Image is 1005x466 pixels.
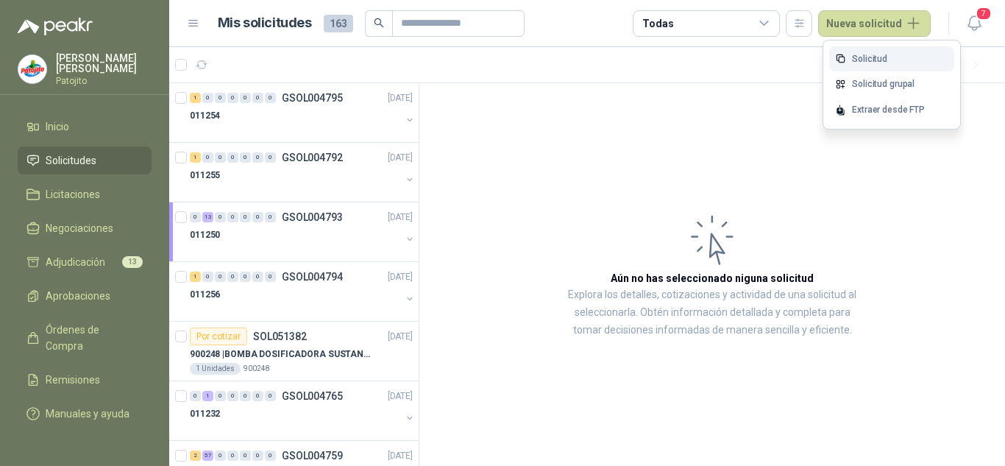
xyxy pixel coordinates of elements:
div: 0 [215,212,226,222]
div: 0 [240,152,251,163]
span: Negociaciones [46,220,113,236]
p: SOL051382 [253,331,307,342]
p: GSOL004794 [282,272,343,282]
div: 0 [252,93,263,103]
p: GSOL004792 [282,152,343,163]
div: 0 [265,451,276,461]
div: 0 [227,451,238,461]
span: Inicio [46,119,69,135]
div: 0 [265,93,276,103]
img: Company Logo [18,55,46,83]
div: 13 [202,212,213,222]
div: 0 [215,451,226,461]
div: 0 [190,212,201,222]
div: 0 [240,93,251,103]
p: 900248 | BOMBA DOSIFICADORA SUSTANCIAS QUIMICAS [190,347,373,361]
div: 0 [215,272,226,282]
span: Adjudicación [46,254,105,270]
div: 0 [202,272,213,282]
div: 0 [202,93,213,103]
p: GSOL004793 [282,212,343,222]
a: Solicitud grupal [829,71,954,97]
a: Licitaciones [18,180,152,208]
div: 57 [202,451,213,461]
p: GSOL004759 [282,451,343,461]
div: Todas [642,15,673,32]
div: 0 [215,152,226,163]
a: 1 0 0 0 0 0 0 GSOL004792[DATE] 011255 [190,149,416,196]
a: Manuales y ayuda [18,400,152,428]
h1: Mis solicitudes [218,13,312,34]
img: Logo peakr [18,18,93,35]
span: 13 [122,256,143,268]
p: 011250 [190,228,220,242]
div: Extraer desde FTP [829,97,954,123]
a: Negociaciones [18,214,152,242]
a: Órdenes de Compra [18,316,152,360]
span: Manuales y ayuda [46,406,129,422]
p: 011232 [190,407,220,421]
div: 1 [190,272,201,282]
div: 0 [240,212,251,222]
div: 0 [265,272,276,282]
p: [DATE] [388,270,413,284]
div: 0 [252,152,263,163]
div: 0 [227,272,238,282]
div: Por cotizar [190,328,247,345]
p: 011255 [190,169,220,183]
span: 163 [324,15,353,32]
a: Inicio [18,113,152,141]
div: 2 [190,451,201,461]
h3: Aún no has seleccionado niguna solicitud [611,270,814,286]
div: 0 [252,451,263,461]
p: 900248 [244,363,270,375]
p: Patojito [56,77,152,85]
span: Órdenes de Compra [46,322,138,354]
div: 0 [215,391,226,401]
span: Aprobaciones [46,288,110,304]
p: 011254 [190,109,220,123]
a: Solicitudes [18,146,152,174]
a: 1 0 0 0 0 0 0 GSOL004794[DATE] 011256 [190,268,416,315]
div: 0 [240,451,251,461]
div: 0 [240,391,251,401]
div: 0 [252,212,263,222]
div: 1 Unidades [190,363,241,375]
a: 1 0 0 0 0 0 0 GSOL004795[DATE] 011254 [190,89,416,136]
p: [DATE] [388,151,413,165]
div: 0 [227,152,238,163]
p: [DATE] [388,449,413,463]
div: 1 [190,152,201,163]
a: Solicitud [829,46,954,72]
div: 0 [227,93,238,103]
span: Solicitudes [46,152,96,169]
a: 0 1 0 0 0 0 0 GSOL004765[DATE] 011232 [190,387,416,434]
div: 0 [252,272,263,282]
a: Remisiones [18,366,152,394]
div: 0 [265,212,276,222]
div: 0 [227,212,238,222]
p: [DATE] [388,330,413,344]
div: 1 [190,93,201,103]
div: 0 [252,391,263,401]
p: [DATE] [388,91,413,105]
div: 0 [215,93,226,103]
a: Adjudicación13 [18,248,152,276]
p: [PERSON_NAME] [PERSON_NAME] [56,53,152,74]
div: 0 [227,391,238,401]
p: [DATE] [388,389,413,403]
div: 0 [265,152,276,163]
a: 0 13 0 0 0 0 0 GSOL004793[DATE] 011250 [190,208,416,255]
p: [DATE] [388,211,413,225]
div: 1 [202,391,213,401]
button: Nueva solicitud [818,10,931,37]
span: Remisiones [46,372,100,388]
div: 0 [240,272,251,282]
p: GSOL004795 [282,93,343,103]
span: 7 [976,7,992,21]
div: 0 [202,152,213,163]
div: 0 [190,391,201,401]
a: Por cotizarSOL051382[DATE] 900248 |BOMBA DOSIFICADORA SUSTANCIAS QUIMICAS1 Unidades900248 [169,322,419,381]
p: 011256 [190,288,220,302]
p: GSOL004765 [282,391,343,401]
